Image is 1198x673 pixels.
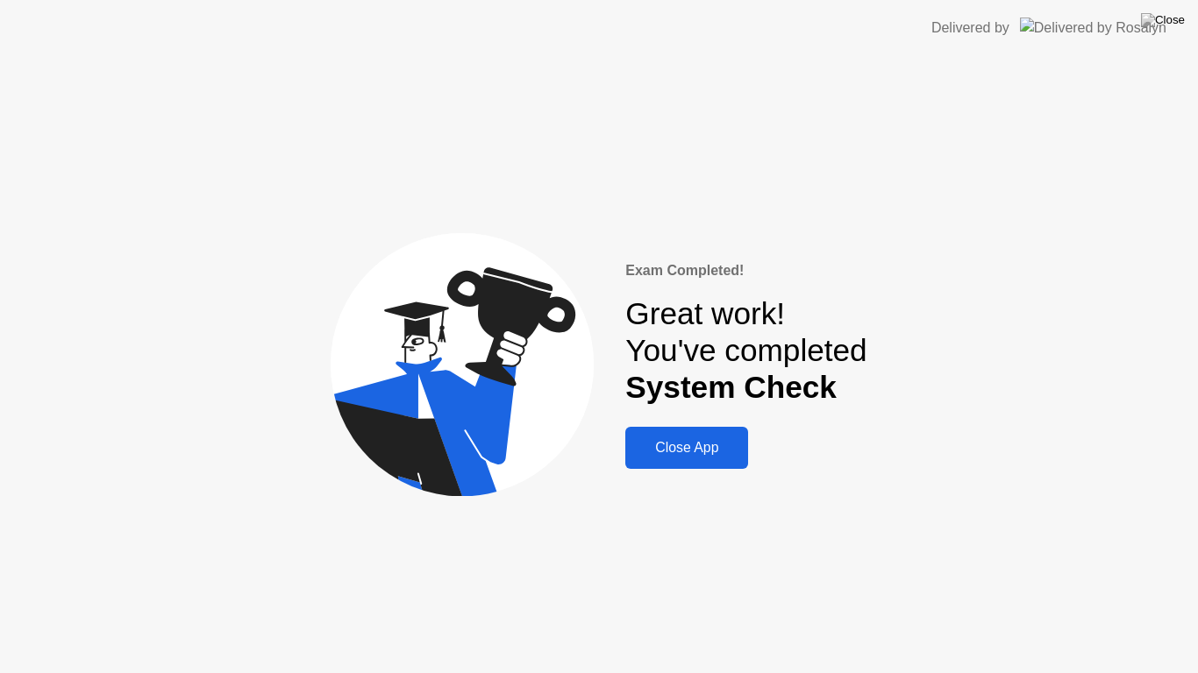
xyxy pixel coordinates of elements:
div: Delivered by [931,18,1009,39]
div: Great work! You've completed [625,295,866,407]
div: Close App [631,440,743,456]
img: Close [1141,13,1185,27]
img: Delivered by Rosalyn [1020,18,1166,38]
div: Exam Completed! [625,260,866,281]
button: Close App [625,427,748,469]
b: System Check [625,370,837,404]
